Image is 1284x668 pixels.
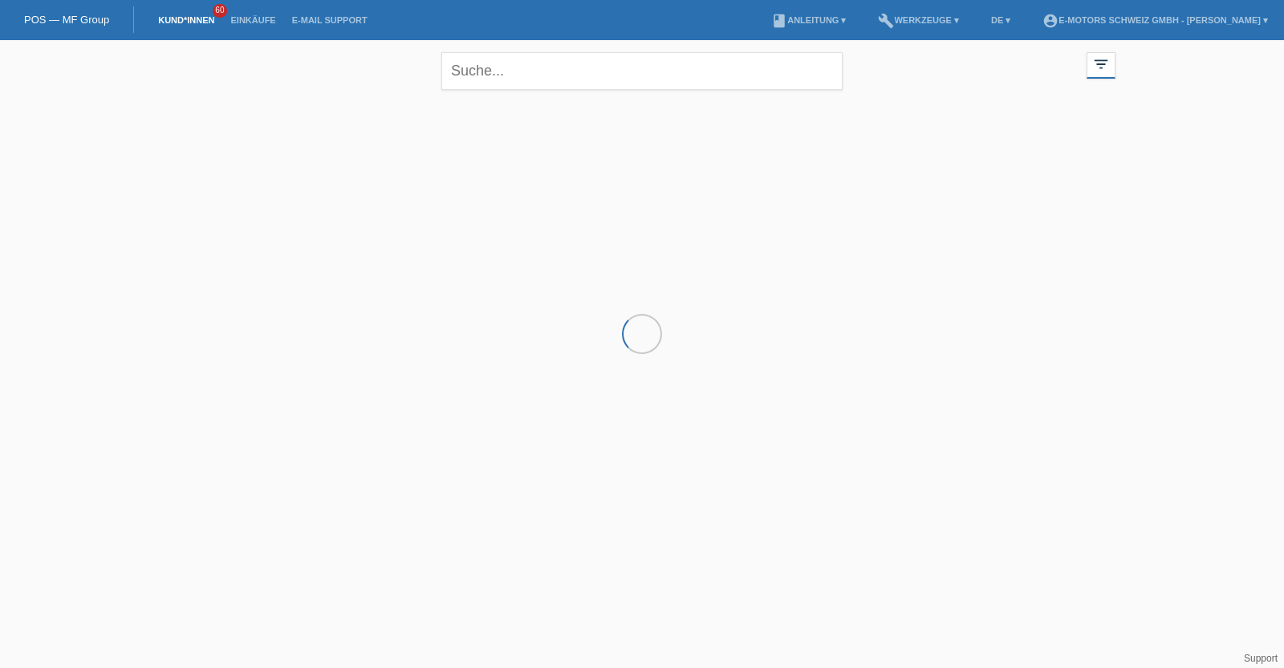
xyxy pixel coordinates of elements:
[213,4,227,18] span: 60
[284,15,376,25] a: E-Mail Support
[222,15,283,25] a: Einkäufe
[24,14,109,26] a: POS — MF Group
[150,15,222,25] a: Kund*innen
[441,52,843,90] input: Suche...
[878,13,894,29] i: build
[1244,653,1278,664] a: Support
[983,15,1018,25] a: DE ▾
[763,15,854,25] a: bookAnleitung ▾
[1092,55,1110,73] i: filter_list
[1034,15,1276,25] a: account_circleE-Motors Schweiz GmbH - [PERSON_NAME] ▾
[1042,13,1058,29] i: account_circle
[771,13,787,29] i: book
[870,15,967,25] a: buildWerkzeuge ▾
